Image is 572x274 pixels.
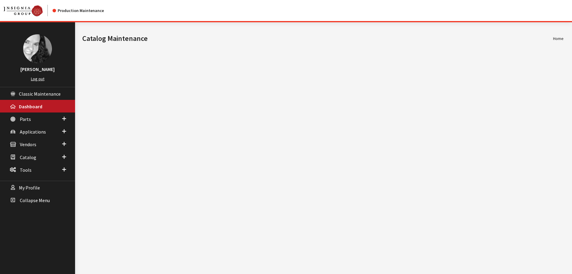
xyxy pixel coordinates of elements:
[6,66,69,73] h3: [PERSON_NAME]
[20,129,46,135] span: Applications
[4,5,43,16] img: Catalog Maintenance
[31,76,44,82] a: Log out
[4,5,53,16] a: Insignia Group logo
[53,8,104,14] div: Production Maintenance
[20,197,50,203] span: Collapse Menu
[20,167,32,173] span: Tools
[20,116,31,122] span: Parts
[19,185,40,191] span: My Profile
[19,91,61,97] span: Classic Maintenance
[20,154,36,160] span: Catalog
[20,142,36,148] span: Vendors
[19,103,42,109] span: Dashboard
[23,34,52,63] img: Khrystal Dorton
[82,33,553,44] h1: Catalog Maintenance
